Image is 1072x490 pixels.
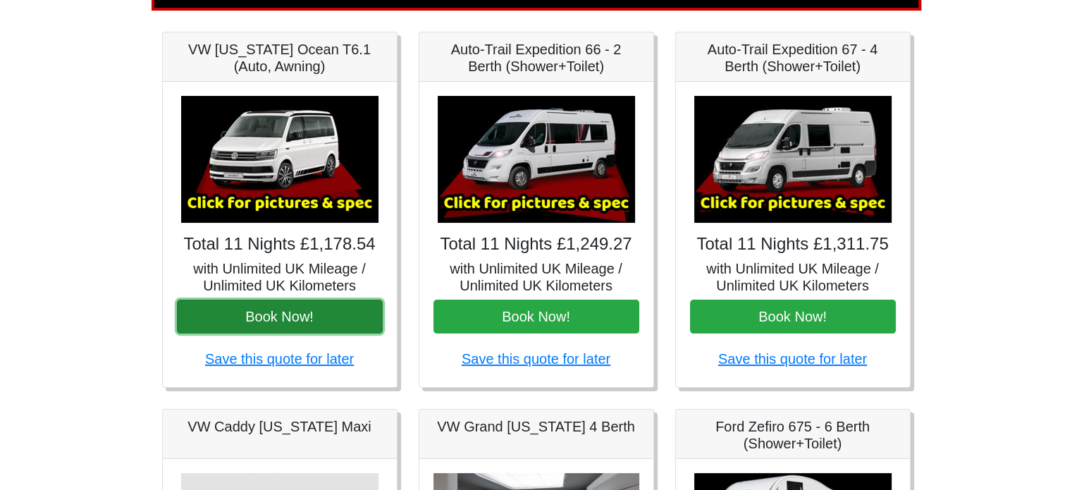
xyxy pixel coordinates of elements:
[718,351,867,367] a: Save this quote for later
[433,260,639,294] h5: with Unlimited UK Mileage / Unlimited UK Kilometers
[690,41,896,75] h5: Auto-Trail Expedition 67 - 4 Berth (Shower+Toilet)
[433,41,639,75] h5: Auto-Trail Expedition 66 - 2 Berth (Shower+Toilet)
[177,300,383,333] button: Book Now!
[690,300,896,333] button: Book Now!
[177,41,383,75] h5: VW [US_STATE] Ocean T6.1 (Auto, Awning)
[433,418,639,435] h5: VW Grand [US_STATE] 4 Berth
[177,418,383,435] h5: VW Caddy [US_STATE] Maxi
[694,96,892,223] img: Auto-Trail Expedition 67 - 4 Berth (Shower+Toilet)
[433,300,639,333] button: Book Now!
[438,96,635,223] img: Auto-Trail Expedition 66 - 2 Berth (Shower+Toilet)
[690,234,896,255] h4: Total 11 Nights £1,311.75
[433,234,639,255] h4: Total 11 Nights £1,249.27
[205,351,354,367] a: Save this quote for later
[690,260,896,294] h5: with Unlimited UK Mileage / Unlimited UK Kilometers
[177,234,383,255] h4: Total 11 Nights £1,178.54
[181,96,378,223] img: VW California Ocean T6.1 (Auto, Awning)
[690,418,896,452] h5: Ford Zefiro 675 - 6 Berth (Shower+Toilet)
[177,260,383,294] h5: with Unlimited UK Mileage / Unlimited UK Kilometers
[462,351,610,367] a: Save this quote for later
